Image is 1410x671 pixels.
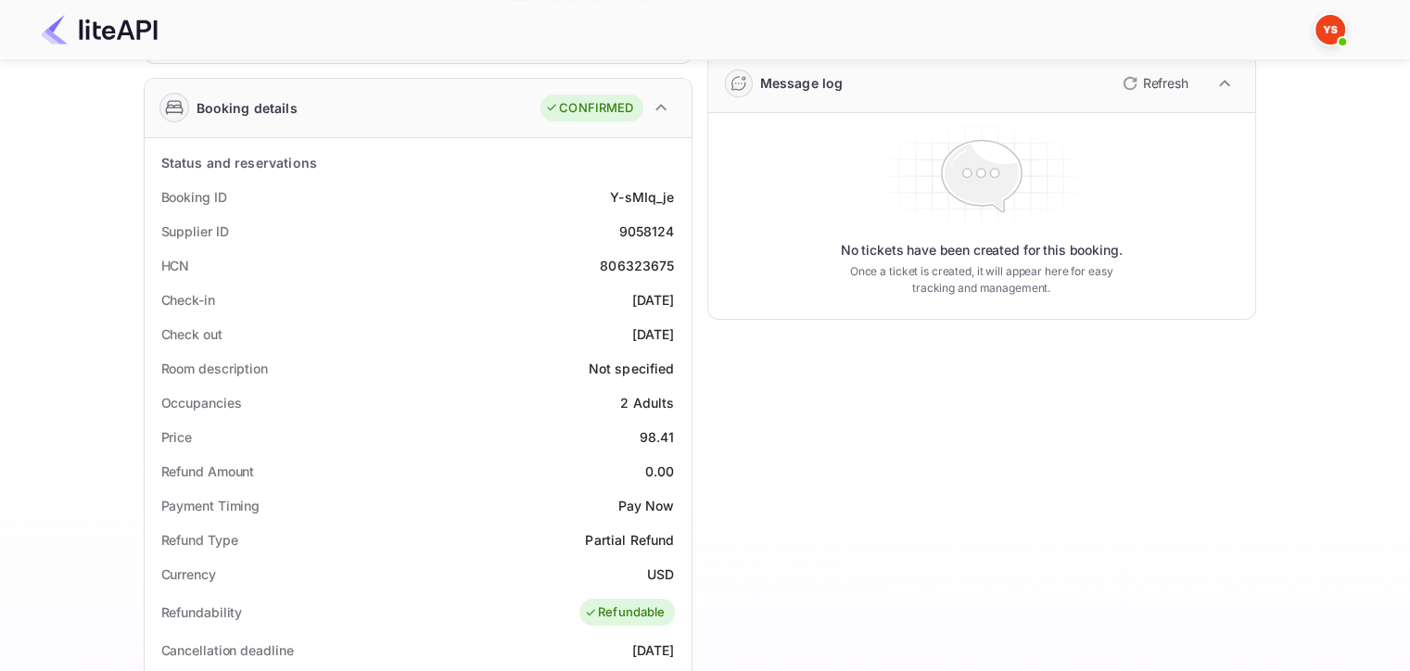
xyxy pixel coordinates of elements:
[161,640,294,660] div: Cancellation deadline
[1111,69,1196,98] button: Refresh
[584,603,666,622] div: Refundable
[620,393,674,412] div: 2 Adults
[161,153,317,172] div: Status and reservations
[1315,15,1345,44] img: Yandex Support
[545,99,633,118] div: CONFIRMED
[589,359,675,378] div: Not specified
[197,98,298,118] div: Booking details
[1143,73,1188,93] p: Refresh
[161,393,242,412] div: Occupancies
[647,564,674,584] div: USD
[161,496,260,515] div: Payment Timing
[632,640,675,660] div: [DATE]
[632,290,675,310] div: [DATE]
[161,256,190,275] div: HCN
[161,564,216,584] div: Currency
[161,187,227,207] div: Booking ID
[617,496,674,515] div: Pay Now
[600,256,674,275] div: 806323675
[610,187,674,207] div: Y-sMIq_je
[640,427,675,447] div: 98.41
[618,222,674,241] div: 9058124
[161,222,229,241] div: Supplier ID
[161,427,193,447] div: Price
[760,73,844,93] div: Message log
[161,359,268,378] div: Room description
[161,290,215,310] div: Check-in
[161,602,243,622] div: Refundability
[161,462,255,481] div: Refund Amount
[161,530,238,550] div: Refund Type
[585,530,674,550] div: Partial Refund
[632,324,675,344] div: [DATE]
[835,263,1128,297] p: Once a ticket is created, it will appear here for easy tracking and management.
[161,324,222,344] div: Check out
[841,241,1123,260] p: No tickets have been created for this booking.
[41,15,158,44] img: LiteAPI Logo
[645,462,675,481] div: 0.00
